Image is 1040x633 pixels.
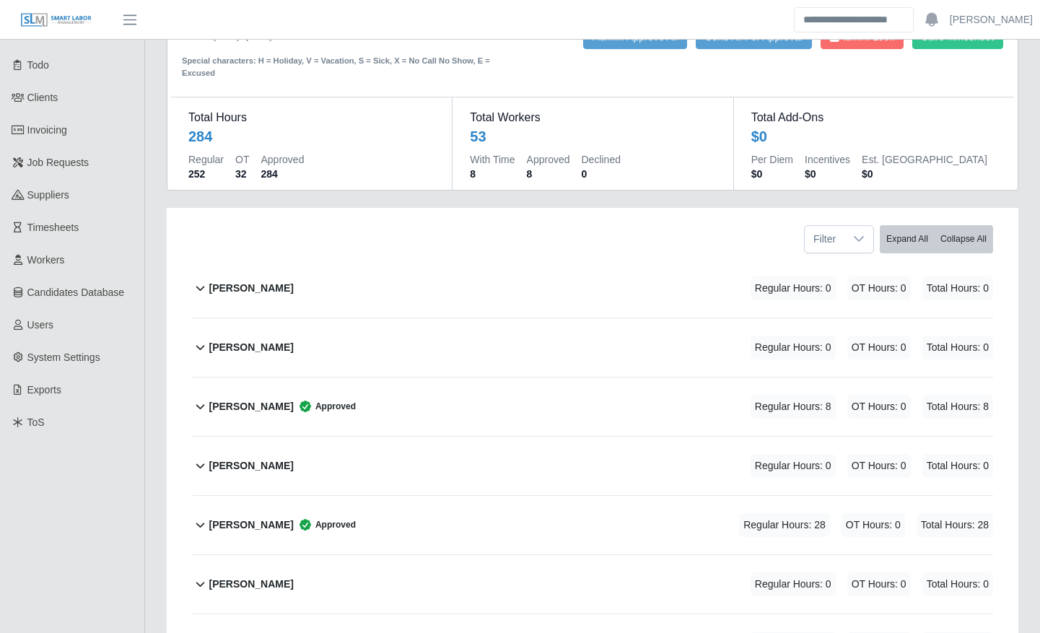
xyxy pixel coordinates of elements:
[739,513,830,537] span: Regular Hours: 28
[862,152,987,167] dt: Est. [GEOGRAPHIC_DATA]
[922,454,993,478] span: Total Hours: 0
[847,454,911,478] span: OT Hours: 0
[27,384,61,396] span: Exports
[922,395,993,419] span: Total Hours: 8
[192,437,993,495] button: [PERSON_NAME] Regular Hours: 0 OT Hours: 0 Total Hours: 0
[470,126,486,147] div: 53
[209,340,293,355] b: [PERSON_NAME]
[261,152,304,167] dt: Approved
[27,319,54,331] span: Users
[192,496,993,554] button: [PERSON_NAME] Approved Regular Hours: 28 OT Hours: 0 Total Hours: 28
[192,555,993,614] button: [PERSON_NAME] Regular Hours: 0 OT Hours: 0 Total Hours: 0
[27,124,67,136] span: Invoicing
[235,152,249,167] dt: OT
[880,225,935,253] button: Expand All
[27,92,58,103] span: Clients
[27,59,49,71] span: Todo
[751,395,836,419] span: Regular Hours: 8
[192,377,993,436] button: [PERSON_NAME] Approved Regular Hours: 8 OT Hours: 0 Total Hours: 8
[805,152,850,167] dt: Incentives
[751,572,836,596] span: Regular Hours: 0
[917,513,993,537] span: Total Hours: 28
[847,572,911,596] span: OT Hours: 0
[294,518,356,532] span: Approved
[847,395,911,419] span: OT Hours: 0
[805,226,844,253] span: Filter
[209,281,293,296] b: [PERSON_NAME]
[27,352,100,363] span: System Settings
[922,276,993,300] span: Total Hours: 0
[209,518,293,533] b: [PERSON_NAME]
[922,336,993,359] span: Total Hours: 0
[20,12,92,28] img: SLM Logo
[527,152,570,167] dt: Approved
[847,336,911,359] span: OT Hours: 0
[751,126,767,147] div: $0
[751,454,836,478] span: Regular Hours: 0
[842,513,905,537] span: OT Hours: 0
[751,167,793,181] dd: $0
[192,259,993,318] button: [PERSON_NAME] Regular Hours: 0 OT Hours: 0 Total Hours: 0
[470,109,715,126] dt: Total Workers
[27,416,45,428] span: ToS
[470,152,515,167] dt: With Time
[27,157,89,168] span: Job Requests
[862,167,987,181] dd: $0
[527,167,570,181] dd: 8
[582,167,621,181] dd: 0
[582,152,621,167] dt: Declined
[188,109,434,126] dt: Total Hours
[847,276,911,300] span: OT Hours: 0
[805,167,850,181] dd: $0
[188,152,224,167] dt: Regular
[950,12,1033,27] a: [PERSON_NAME]
[27,287,125,298] span: Candidates Database
[209,458,293,473] b: [PERSON_NAME]
[751,109,997,126] dt: Total Add-Ons
[751,152,793,167] dt: Per Diem
[261,167,304,181] dd: 284
[209,399,293,414] b: [PERSON_NAME]
[470,167,515,181] dd: 8
[209,577,293,592] b: [PERSON_NAME]
[751,336,836,359] span: Regular Hours: 0
[794,7,914,32] input: Search
[880,225,993,253] div: bulk actions
[934,225,993,253] button: Collapse All
[192,318,993,377] button: [PERSON_NAME] Regular Hours: 0 OT Hours: 0 Total Hours: 0
[27,222,79,233] span: Timesheets
[235,167,249,181] dd: 32
[27,254,65,266] span: Workers
[922,572,993,596] span: Total Hours: 0
[27,189,69,201] span: Suppliers
[182,43,512,79] div: Special characters: H = Holiday, V = Vacation, S = Sick, X = No Call No Show, E = Excused
[294,399,356,414] span: Approved
[188,167,224,181] dd: 252
[188,126,212,147] div: 284
[751,276,836,300] span: Regular Hours: 0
